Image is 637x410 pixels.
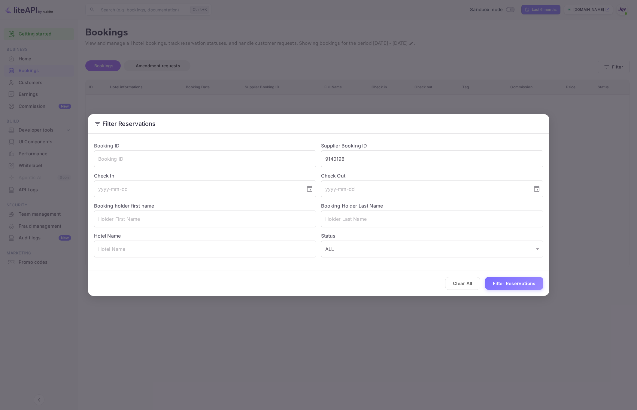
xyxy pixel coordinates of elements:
[321,150,543,167] input: Supplier Booking ID
[88,114,549,133] h2: Filter Reservations
[485,277,543,290] button: Filter Reservations
[94,233,121,239] label: Hotel Name
[445,277,480,290] button: Clear All
[94,241,316,257] input: Hotel Name
[304,183,316,195] button: Choose date
[321,203,383,209] label: Booking Holder Last Name
[94,181,301,197] input: yyyy-mm-dd
[321,172,543,179] label: Check Out
[321,232,543,239] label: Status
[321,181,528,197] input: yyyy-mm-dd
[94,172,316,179] label: Check In
[321,241,543,257] div: ALL
[94,150,316,167] input: Booking ID
[321,211,543,227] input: Holder Last Name
[94,143,120,149] label: Booking ID
[321,143,367,149] label: Supplier Booking ID
[94,203,154,209] label: Booking holder first name
[531,183,543,195] button: Choose date
[94,211,316,227] input: Holder First Name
